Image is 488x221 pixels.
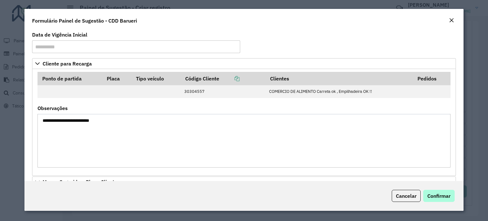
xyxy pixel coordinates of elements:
label: Data de Vigência Inicial [32,31,87,38]
div: Cliente para Recarga [32,69,456,176]
th: Tipo veículo [132,72,181,85]
span: Mapas Sugeridos: Placa-Cliente [43,179,117,184]
td: 30304557 [181,85,266,98]
th: Placa [103,72,132,85]
th: Ponto de partida [37,72,102,85]
th: Código Cliente [181,72,266,85]
em: Fechar [449,18,454,23]
a: Copiar [219,75,240,82]
td: COMERCIO DE ALIMENTO Carreta ok , Empilhadeira OK !! [266,85,413,98]
a: Mapas Sugeridos: Placa-Cliente [32,176,456,187]
button: Confirmar [423,190,455,202]
span: Confirmar [427,193,451,199]
label: Observações [37,104,68,112]
button: Cancelar [392,190,421,202]
span: Cancelar [396,193,417,199]
th: Pedidos [413,72,451,85]
th: Clientes [266,72,413,85]
h4: Formulário Painel de Sugestão - CDD Barueri [32,17,137,24]
span: Cliente para Recarga [43,61,92,66]
button: Close [447,17,456,25]
a: Cliente para Recarga [32,58,456,69]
